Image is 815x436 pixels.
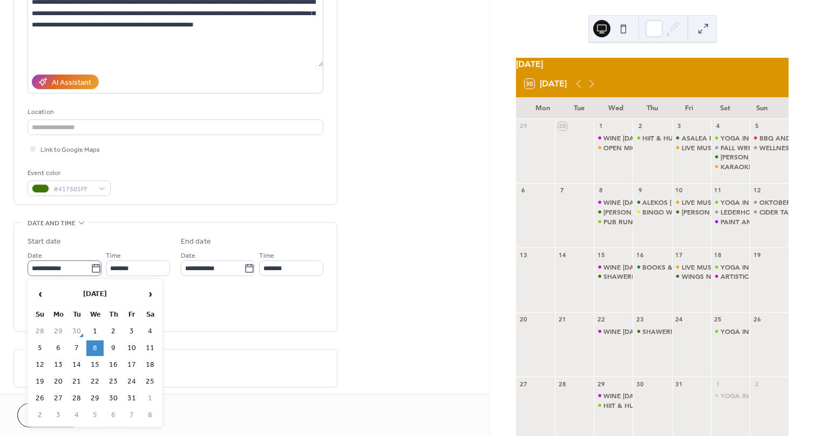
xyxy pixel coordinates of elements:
div: HIIT & HUSH [642,133,682,143]
div: 25 [714,316,722,324]
div: Sat [707,97,744,119]
td: 13 [50,357,67,373]
td: 27 [50,391,67,406]
div: LIVE MUSIC WITH [PERSON_NAME] [682,263,791,272]
td: 9 [105,340,122,356]
td: 21 [68,374,85,390]
div: WELLNESS FAIR [750,143,789,152]
div: 1 [714,380,722,388]
div: 30 [558,122,566,130]
div: WELLNESS FAIR [759,143,809,152]
div: YOGA IN THE GREENHOUSE [721,263,811,272]
th: Tu [68,307,85,323]
div: 27 [519,380,527,388]
td: 17 [123,357,140,373]
div: ALEKOS GREEK GYROS FOOD TRUCK [633,198,671,207]
th: Fr [123,307,140,323]
div: 12 [753,186,761,194]
div: LIVE MUSIC WITH RYAN FRANKETT [672,263,711,272]
td: 20 [50,374,67,390]
div: [DATE] [516,58,789,71]
td: 5 [86,407,104,423]
div: OPEN MIC NIGHT [594,143,633,152]
button: 30[DATE] [521,76,570,91]
td: 4 [68,407,85,423]
td: 30 [105,391,122,406]
span: Time [259,250,274,261]
td: 23 [105,374,122,390]
td: 3 [50,407,67,423]
td: 1 [141,391,159,406]
div: SHAWERMA HOUSE FOOD TRUCK [642,327,751,336]
td: 2 [105,324,122,339]
div: 22 [597,316,605,324]
td: 11 [141,340,159,356]
div: YOGA IN THE GREENHOUSE [721,133,811,143]
td: 2 [31,407,49,423]
div: WINE WEDNESDAY [594,263,633,272]
div: BOOKS & BREWS BOOK CLUB [642,263,738,272]
div: LIVE MUSIC WITH JOE HOSKINS [672,143,711,152]
td: 3 [123,324,140,339]
div: ARTISTIC EDGE CLASS [711,272,750,281]
div: 31 [675,380,683,388]
div: LIVE MUSIC WITH ZIGGIE AND THE SUFFERING GIFT [672,198,711,207]
div: WINE WEDNESDAY [594,327,633,336]
div: PAINT AND SIP "Sunlit Pumpkin Paint" [711,217,750,226]
div: WINE WEDNESDAY [594,133,633,143]
div: TWYMAN'S RED OAK BARBECUE FOOD TRUCK [594,207,633,217]
div: Tue [561,97,598,119]
div: 18 [714,251,722,259]
td: 14 [68,357,85,373]
span: ‹ [32,283,48,305]
div: 21 [558,316,566,324]
td: 6 [105,407,122,423]
td: 18 [141,357,159,373]
div: 2 [753,380,761,388]
div: WINE [DATE] [603,198,643,207]
div: [PERSON_NAME] RED OAK BARBECUE FOOD TRUCK [603,207,770,217]
div: WINE WEDNESDAY [594,391,633,400]
div: ALEKOS [DEMOGRAPHIC_DATA] GYROS FOOD TRUCK [642,198,812,207]
div: ASALEA FOOD TRUCK [672,133,711,143]
td: 5 [31,340,49,356]
div: WINE [DATE] [603,327,643,336]
div: 7 [558,186,566,194]
th: Su [31,307,49,323]
div: 29 [597,380,605,388]
div: ASALEA FOOD TRUCK [682,133,752,143]
div: Wed [597,97,634,119]
td: 28 [31,324,49,339]
div: Thu [634,97,671,119]
button: Cancel [17,403,84,427]
span: Date [181,250,195,261]
div: WINE [DATE] [603,263,643,272]
div: 3 [675,122,683,130]
div: OPEN MIC NIGHT [603,143,658,152]
span: Date [28,250,42,261]
div: LIVE MUSIC WITH [PERSON_NAME] [682,143,791,152]
div: 30 [636,380,644,388]
div: 10 [675,186,683,194]
td: 12 [31,357,49,373]
th: Th [105,307,122,323]
th: Mo [50,307,67,323]
div: 14 [558,251,566,259]
div: YOGA IN THE GREENHOUSE [721,327,811,336]
div: 2 [636,122,644,130]
div: 9 [636,186,644,194]
th: We [86,307,104,323]
div: 5 [753,122,761,130]
td: 31 [123,391,140,406]
div: HIIT & HUSH [603,401,643,410]
div: 4 [714,122,722,130]
td: 28 [68,391,85,406]
div: 8 [597,186,605,194]
span: Link to Google Maps [40,144,100,156]
div: HIIT & HUSH [633,133,671,143]
div: BINGO WITH BIG TONE [642,207,716,217]
div: SHAWERMA HOUSE FOOD TRUCK [594,272,633,281]
div: CIDER TASTING WITH NOBLE CIDERS [750,207,789,217]
div: BOOKS & BREWS BOOK CLUB [633,263,671,272]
